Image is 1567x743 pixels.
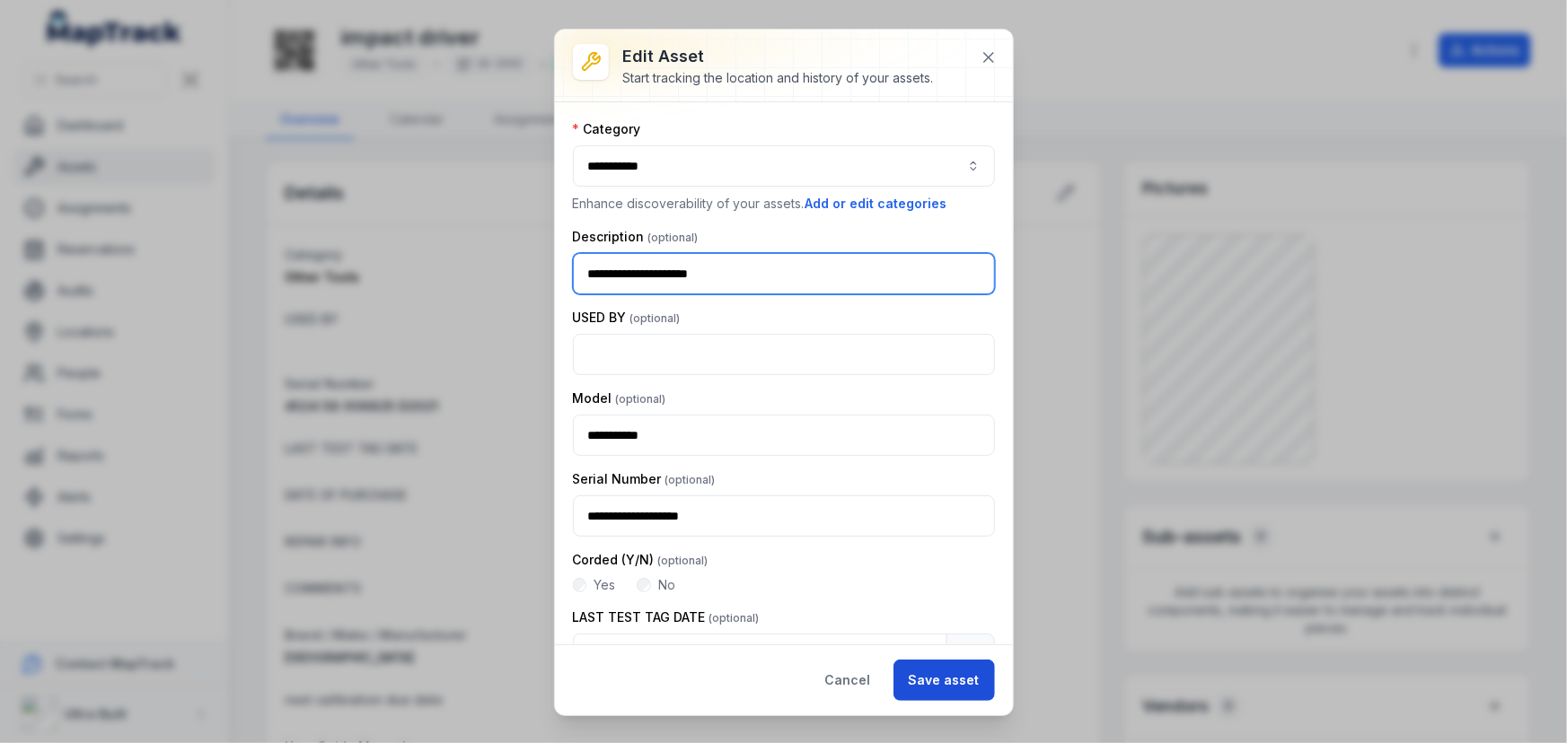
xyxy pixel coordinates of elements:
[573,551,709,569] label: Corded (Y/N)
[658,576,675,594] label: No
[946,634,995,675] button: Calendar
[623,44,934,69] h3: Edit asset
[573,228,699,246] label: Description
[573,470,716,488] label: Serial Number
[573,309,681,327] label: USED BY
[894,660,995,701] button: Save asset
[573,608,760,626] label: LAST TEST TAG DATE
[810,660,886,701] button: Cancel
[573,194,995,214] p: Enhance discoverability of your assets.
[623,69,934,87] div: Start tracking the location and history of your assets.
[573,120,641,138] label: Category
[573,389,666,407] label: Model
[805,194,948,214] button: Add or edit categories
[594,576,615,594] label: Yes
